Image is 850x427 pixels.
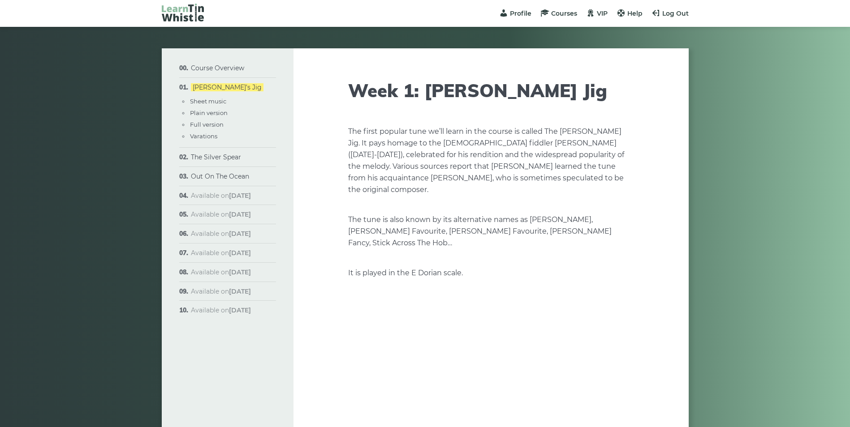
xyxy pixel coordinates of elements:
[597,9,608,17] span: VIP
[191,172,249,180] a: Out On The Ocean
[627,9,643,17] span: Help
[551,9,577,17] span: Courses
[662,9,689,17] span: Log Out
[190,121,224,128] a: Full version
[229,192,251,200] strong: [DATE]
[191,83,263,91] a: [PERSON_NAME]’s Jig
[191,230,251,238] span: Available on
[229,268,251,276] strong: [DATE]
[586,9,608,17] a: VIP
[229,287,251,295] strong: [DATE]
[191,64,244,72] a: Course Overview
[191,192,251,200] span: Available on
[191,287,251,295] span: Available on
[191,249,251,257] span: Available on
[190,109,228,116] a: Plain version
[229,306,251,314] strong: [DATE]
[191,210,251,218] span: Available on
[499,9,531,17] a: Profile
[191,268,251,276] span: Available on
[348,214,634,249] p: The tune is also known by its alternative names as [PERSON_NAME], [PERSON_NAME] Favourite, [PERSO...
[191,153,241,161] a: The Silver Spear
[652,9,689,17] a: Log Out
[348,126,634,196] p: The first popular tune we’ll learn in the course is called The [PERSON_NAME] Jig. It pays homage ...
[348,267,634,279] p: It is played in the E Dorian scale.
[540,9,577,17] a: Courses
[510,9,531,17] span: Profile
[229,230,251,238] strong: [DATE]
[190,98,226,105] a: Sheet music
[191,306,251,314] span: Available on
[229,249,251,257] strong: [DATE]
[348,80,634,101] h1: Week 1: [PERSON_NAME] Jig
[229,210,251,218] strong: [DATE]
[617,9,643,17] a: Help
[190,132,217,140] a: Varations
[162,4,204,21] img: LearnTinWhistle.com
